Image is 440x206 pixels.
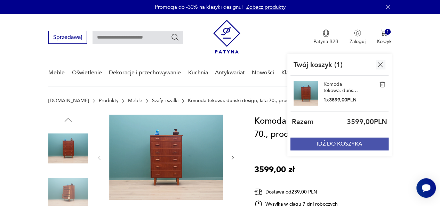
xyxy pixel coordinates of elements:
div: Dostawa od 239,00 PLN [254,188,338,196]
p: Patyna B2B [313,38,338,45]
a: Szafy i szafki [152,98,178,104]
a: Ikona medaluPatyna B2B [313,30,338,45]
img: Ikona medalu [322,30,329,37]
a: Produkty [99,98,119,104]
a: Nowości [252,59,274,86]
a: Dekoracje i przechowywanie [109,59,181,86]
button: IDŹ DO KOSZYKA [290,138,389,150]
a: Sprzedawaj [48,35,87,40]
img: Zdjęcie produktu Komoda tekowa, duński design, lata 70., produkcja: Dania [109,115,223,200]
button: Patyna B2B [313,30,338,45]
a: Oświetlenie [72,59,102,86]
p: Promocja do -30% na klasyki designu! [155,3,243,10]
p: 1 x 3599,00 PLN [323,97,358,103]
img: Ikona dostawy [254,188,263,196]
img: Zdjęcie produktu Komoda tekowa, duński design, lata 70., produkcja: Dania [48,129,88,168]
img: Ikona koszyka [381,30,387,36]
button: 1Koszyk [377,30,392,45]
p: 3599,00 zł [254,163,295,176]
a: Klasyki [281,59,298,86]
p: Koszyk [377,38,392,45]
a: [DOMAIN_NAME] [48,98,89,104]
a: IDŹ DO KOSZYKA [290,142,389,147]
img: Komoda tekowa, duński design, lata 70., produkcja: Dania [294,81,318,106]
img: Ikona krzyżyka [376,60,385,69]
h1: Komoda tekowa, duński design, lata 70., produkcja: [PERSON_NAME] [254,115,392,141]
a: Komoda tekowa, duński design, lata 70., produkcja: [PERSON_NAME] [323,81,358,94]
img: Patyna - sklep z meblami i dekoracjami vintage [213,20,240,53]
a: Zobacz produkty [246,3,286,10]
p: 3599,00 PLN [347,117,387,126]
a: Antykwariat [215,59,245,86]
p: Komoda tekowa, duński design, lata 70., produkcja: [PERSON_NAME] [188,98,343,104]
a: Kuchnia [188,59,208,86]
a: Meble [48,59,65,86]
div: 1 [385,29,391,35]
p: Razem [292,117,313,126]
a: Meble [128,98,142,104]
button: Szukaj [171,33,179,41]
p: Twój koszyk ( 1 ) [294,60,343,69]
p: Zaloguj [350,38,366,45]
img: Ikonka użytkownika [354,30,361,36]
button: Sprzedawaj [48,31,87,44]
img: Komoda tekowa, duński design, lata 70., produkcja: Dania [379,81,385,88]
iframe: Smartsupp widget button [416,178,436,198]
button: Zaloguj [350,30,366,45]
